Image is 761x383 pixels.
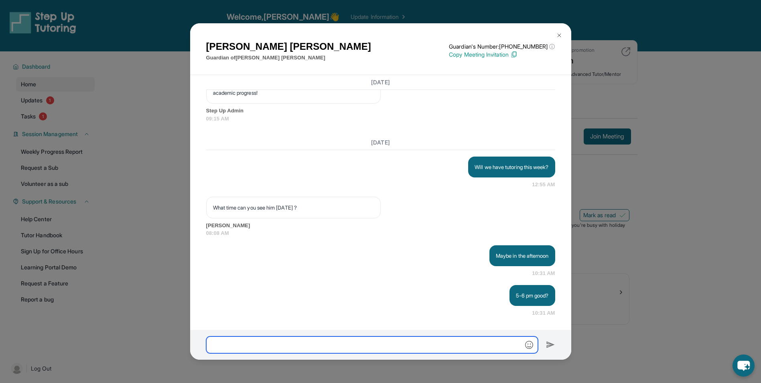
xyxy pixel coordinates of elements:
img: Send icon [546,340,555,350]
span: ⓘ [549,43,555,51]
span: 09:15 AM [206,115,555,123]
span: 08:08 AM [206,229,555,237]
p: Guardian of [PERSON_NAME] [PERSON_NAME] [206,54,371,62]
h3: [DATE] [206,139,555,147]
h3: [DATE] [206,78,555,86]
img: Copy Icon [510,51,517,58]
img: Close Icon [556,32,562,39]
h1: [PERSON_NAME] [PERSON_NAME] [206,39,371,54]
p: What time can you see him [DATE] ? [213,204,374,212]
p: Guardian's Number: [PHONE_NUMBER] [449,43,555,51]
p: 5-6 pm good? [516,291,549,299]
span: 10:31 AM [532,309,555,317]
p: Maybe in the afternoon [496,252,549,260]
span: 12:55 AM [532,181,555,189]
img: Emoji [525,341,533,349]
button: chat-button [733,354,755,377]
p: Will we have tutoring this week? [475,163,548,171]
span: Step Up Admin [206,107,555,115]
span: [PERSON_NAME] [206,222,555,230]
span: 10:31 AM [532,269,555,277]
p: Copy Meeting Invitation [449,51,555,59]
